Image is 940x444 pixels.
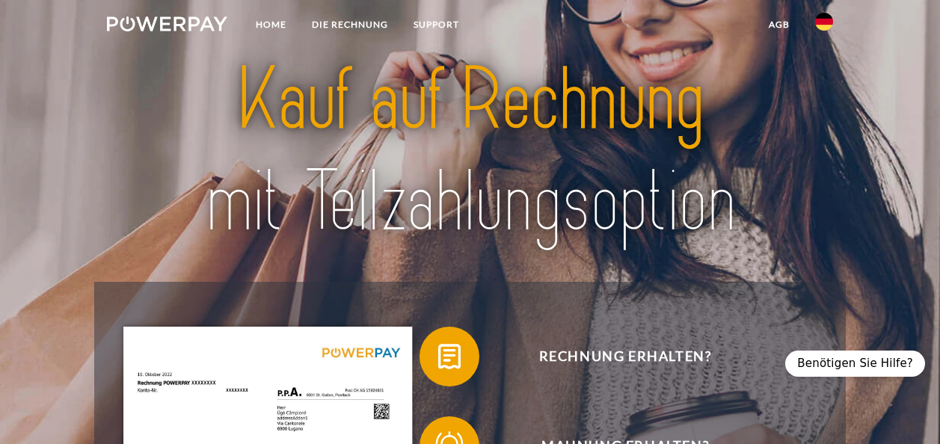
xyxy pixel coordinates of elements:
[299,11,401,38] a: DIE RECHNUNG
[142,44,797,258] img: title-powerpay_de.svg
[785,351,925,377] div: Benötigen Sie Hilfe?
[756,11,802,38] a: agb
[107,16,227,31] img: logo-powerpay-white.svg
[401,11,472,38] a: SUPPORT
[442,327,808,386] span: Rechnung erhalten?
[243,11,299,38] a: Home
[431,338,468,375] img: qb_bill.svg
[420,327,808,386] button: Rechnung erhalten?
[815,13,833,31] img: de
